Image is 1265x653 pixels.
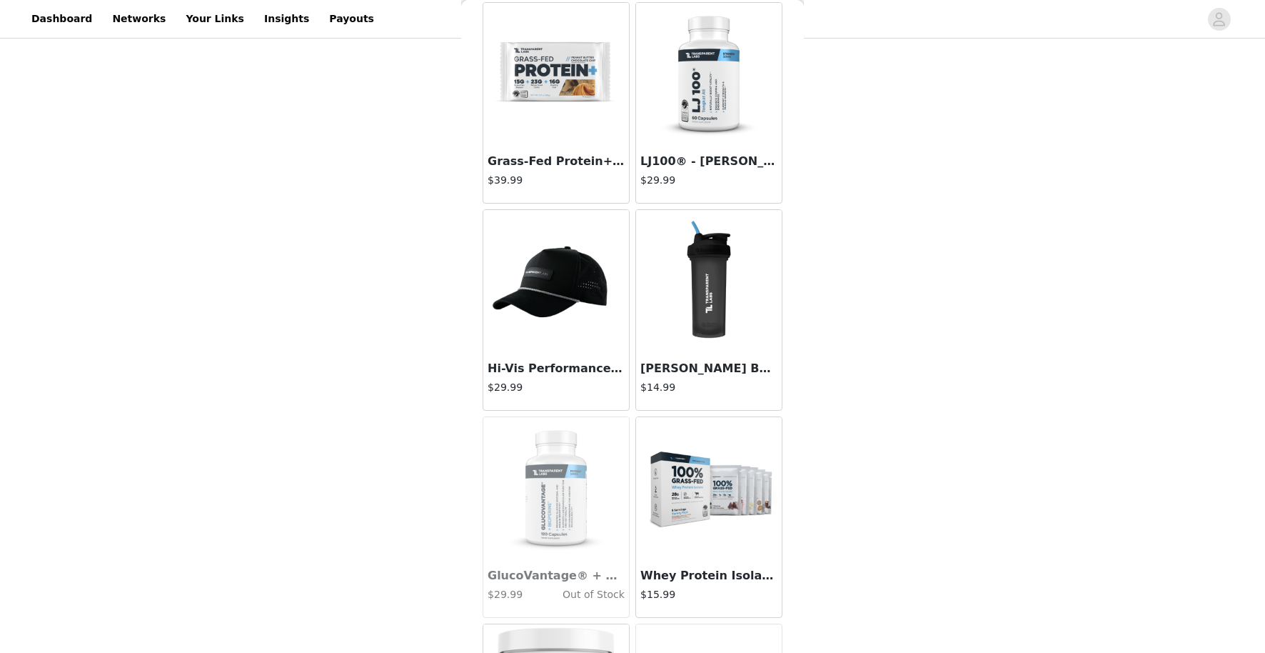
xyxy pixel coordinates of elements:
a: Dashboard [23,3,101,35]
h3: GlucoVantage® + Bioperine® [488,567,625,584]
h3: LJ100® - [PERSON_NAME] [640,153,777,170]
a: Your Links [177,3,253,35]
h4: $29.99 [488,380,625,395]
img: GlucoVantage® + Bioperine® [485,417,628,560]
h4: Out of Stock [533,587,625,602]
h3: [PERSON_NAME] Bottle [640,360,777,377]
a: Networks [104,3,174,35]
h4: $15.99 [640,587,777,602]
img: Hi-Vis Performance 5-Panel Cap [485,210,628,353]
a: Payouts [321,3,383,35]
img: TL Shaker Bottle [637,210,780,353]
h4: $14.99 [640,380,777,395]
h4: $39.99 [488,173,625,188]
img: LJ100® - Tongkat Ali [637,3,780,146]
img: Whey Protein Isolate - 5 Serving Variety Pack [637,417,780,560]
div: avatar [1212,8,1226,31]
h4: $29.99 [640,173,777,188]
h3: Grass-Fed Protein+ Bars [488,153,625,170]
a: Insights [256,3,318,35]
h3: Whey Protein Isolate - 5 Serving Variety Pack [640,567,777,584]
h3: Hi-Vis Performance 5-Panel Cap [488,360,625,377]
img: Grass-Fed Protein+ Bars [485,3,628,146]
h4: $29.99 [488,587,533,602]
